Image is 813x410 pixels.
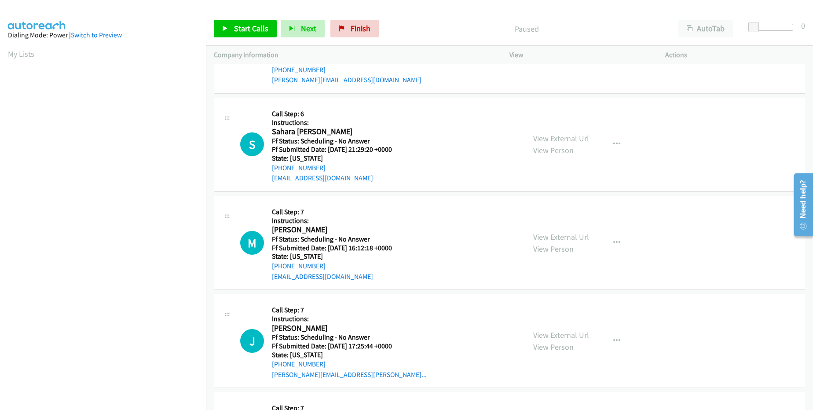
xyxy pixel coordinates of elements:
div: 0 [801,20,805,32]
h5: State: [US_STATE] [272,154,403,163]
div: Delay between calls (in seconds) [753,24,793,31]
span: Next [301,23,316,33]
h1: M [240,231,264,255]
h5: Instructions: [272,118,403,127]
a: [PERSON_NAME][EMAIL_ADDRESS][PERSON_NAME]... [272,370,427,379]
a: Switch to Preview [71,31,122,39]
p: View [509,50,649,60]
h5: Instructions: [272,216,403,225]
div: The call is yet to be attempted [240,329,264,353]
a: View Person [533,145,574,155]
a: [PHONE_NUMBER] [272,262,326,270]
div: The call is yet to be attempted [240,132,264,156]
h5: State: [US_STATE] [272,252,403,261]
span: Start Calls [234,23,268,33]
a: View External Url [533,232,589,242]
a: [EMAIL_ADDRESS][DOMAIN_NAME] [272,272,373,281]
h1: J [240,329,264,353]
h5: Ff Submitted Date: [DATE] 17:25:44 +0000 [272,342,427,351]
h5: Ff Submitted Date: [DATE] 21:29:20 +0000 [272,145,403,154]
p: Company Information [214,50,494,60]
a: [EMAIL_ADDRESS][DOMAIN_NAME] [272,174,373,182]
p: Actions [665,50,805,60]
button: Next [281,20,325,37]
a: View Person [533,244,574,254]
h5: Ff Status: Scheduling - No Answer [272,333,427,342]
h2: Sahara [PERSON_NAME] [272,127,403,137]
h5: Call Step: 7 [272,306,427,315]
iframe: Resource Center [787,170,813,240]
a: Start Calls [214,20,277,37]
div: The call is yet to be attempted [240,231,264,255]
h5: Instructions: [272,315,427,323]
h2: [PERSON_NAME] [272,323,403,333]
h2: [PERSON_NAME] [272,225,403,235]
div: Dialing Mode: Power | [8,30,198,40]
h5: Call Step: 7 [272,208,403,216]
h5: Ff Submitted Date: [DATE] 16:12:18 +0000 [272,244,403,253]
a: [PHONE_NUMBER] [272,360,326,368]
a: View External Url [533,330,589,340]
h5: State: [US_STATE] [272,351,427,359]
h5: Ff Status: Scheduling - No Answer [272,235,403,244]
a: [PERSON_NAME][EMAIL_ADDRESS][DOMAIN_NAME] [272,76,421,84]
a: My Lists [8,49,34,59]
span: Finish [351,23,370,33]
a: [PHONE_NUMBER] [272,164,326,172]
a: View Person [533,342,574,352]
h5: Call Step: 6 [272,110,403,118]
h1: S [240,132,264,156]
a: View External Url [533,133,589,143]
a: Finish [330,20,379,37]
a: [PHONE_NUMBER] [272,66,326,74]
button: AutoTab [678,20,733,37]
h5: Ff Status: Scheduling - No Answer [272,137,403,146]
p: Paused [391,23,663,35]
